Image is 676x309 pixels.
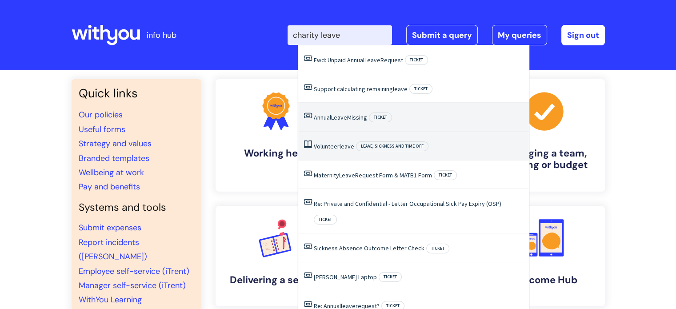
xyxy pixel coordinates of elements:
[491,274,598,286] h4: Welcome Hub
[79,181,140,192] a: Pay and benefits
[369,112,392,122] span: Ticket
[79,86,194,100] h3: Quick links
[314,171,432,179] a: MaternityLeaveRequest Form & MATB1 Form
[79,138,152,149] a: Strategy and values
[492,25,547,45] a: My queries
[314,56,403,64] a: Fwd: Unpaid AnnualLeaveRequest
[314,200,501,208] a: Re: Private and Confidential - Letter Occupational Sick Pay Expiry (OSP)
[288,25,605,45] div: | -
[79,280,186,291] a: Manager self-service (iTrent)
[314,244,424,252] a: Sickness Absence Outcome Letter Check
[79,266,189,277] a: Employee self-service (iTrent)
[379,272,402,282] span: Ticket
[393,85,408,93] span: leave
[426,244,449,253] span: Ticket
[223,148,329,159] h4: Working here
[484,206,605,306] a: Welcome Hub
[364,56,380,64] span: Leave
[434,170,457,180] span: Ticket
[314,273,377,281] a: [PERSON_NAME] Laptop
[314,142,354,150] a: Volunteerleave
[314,113,367,121] a: AnnualLeaveMissing
[79,222,141,233] a: Submit expenses
[405,55,428,65] span: Ticket
[79,124,125,135] a: Useful forms
[314,85,408,93] a: Support calculating remainingleave
[491,148,598,171] h4: Managing a team, building or budget
[409,84,432,94] span: Ticket
[216,206,336,306] a: Delivering a service
[339,171,355,179] span: Leave
[79,294,142,305] a: WithYou Learning
[561,25,605,45] a: Sign out
[331,113,347,121] span: Leave
[314,215,337,225] span: Ticket
[79,201,194,214] h4: Systems and tools
[147,28,176,42] p: info hub
[79,109,123,120] a: Our policies
[288,25,392,45] input: Search
[340,142,354,150] span: leave
[79,153,149,164] a: Branded templates
[79,167,144,178] a: Wellbeing at work
[216,79,336,192] a: Working here
[223,274,329,286] h4: Delivering a service
[79,237,147,262] a: Report incidents ([PERSON_NAME])
[406,25,478,45] a: Submit a query
[356,141,428,151] span: Leave, sickness and time off
[484,79,605,192] a: Managing a team, building or budget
